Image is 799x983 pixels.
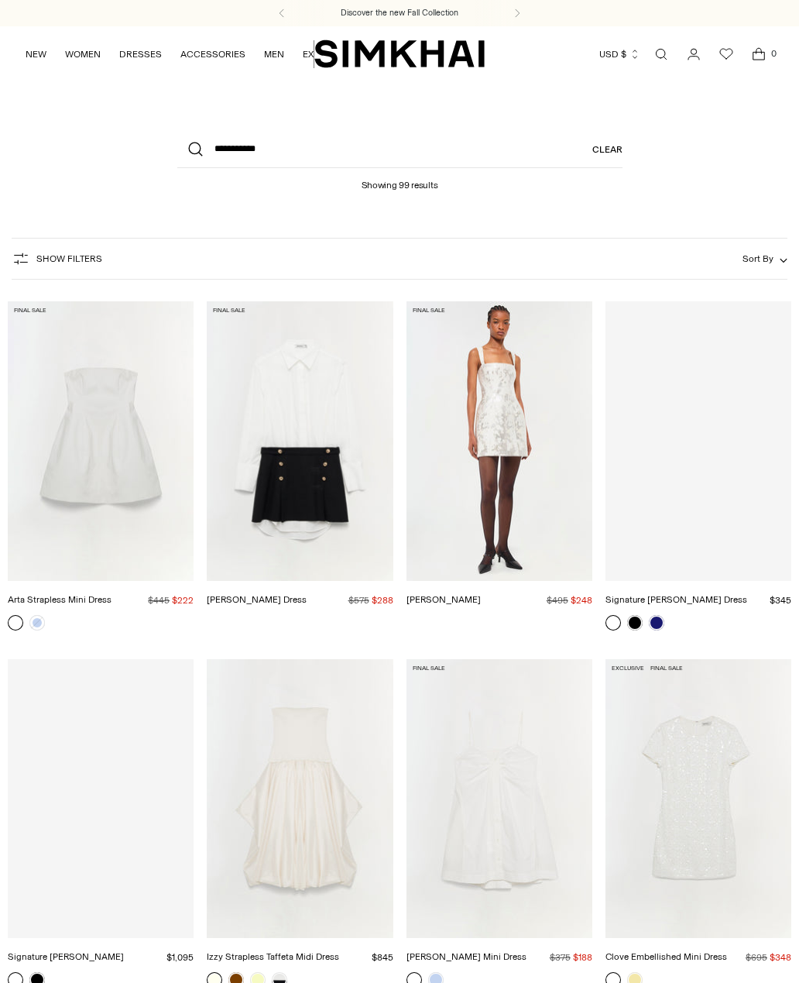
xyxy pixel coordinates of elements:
a: Signature Cleo Dress [605,301,791,580]
a: Arta Strapless Mini Dress [8,301,194,580]
a: WOMEN [65,37,101,71]
a: Clove Embellished Mini Dress [605,951,727,962]
s: $445 [148,595,170,606]
span: $345 [770,595,791,606]
a: Warren Dress [207,301,393,580]
span: $348 [770,952,791,963]
button: Show Filters [12,246,102,271]
s: $695 [746,952,767,963]
a: Open cart modal [743,39,774,70]
span: $248 [571,595,592,606]
a: Clear [592,131,622,168]
button: Sort By [742,250,787,267]
a: [PERSON_NAME] Dress [207,594,307,605]
span: $222 [172,595,194,606]
button: USD $ [599,37,640,71]
a: Go to the account page [678,39,709,70]
a: Arta Strapless Mini Dress [8,594,111,605]
a: Izzy Strapless Taffeta Midi Dress [207,659,393,938]
span: $845 [372,952,393,963]
a: Kendall Cotton Mini Dress [406,659,592,938]
a: Open search modal [646,39,677,70]
s: $375 [550,952,571,963]
a: [PERSON_NAME] Mini Dress [406,951,526,962]
a: ACCESSORIES [180,37,245,71]
a: Signature [PERSON_NAME] Dress [605,594,747,605]
span: $288 [372,595,393,606]
span: $188 [573,952,592,963]
a: DRESSES [119,37,162,71]
a: EXPLORE [303,37,343,71]
span: $1,095 [166,952,194,963]
a: Izzy Strapless Taffeta Midi Dress [207,951,339,962]
a: Clove Embellished Mini Dress [605,659,791,938]
a: Discover the new Fall Collection [341,7,458,19]
a: Signature Laura Dress [8,659,194,938]
a: Signature [PERSON_NAME] [8,951,124,962]
a: SIMKHAI [314,39,485,69]
a: MEN [264,37,284,71]
a: Lydia Dress [406,301,592,580]
span: 0 [766,46,780,60]
button: Search [177,131,214,168]
span: Show Filters [36,253,102,264]
a: Wishlist [711,39,742,70]
span: Sort By [742,253,773,264]
s: $575 [348,595,369,606]
a: [PERSON_NAME] [406,594,481,605]
s: $495 [547,595,568,606]
h1: Showing 99 results [362,168,438,191]
a: NEW [26,37,46,71]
